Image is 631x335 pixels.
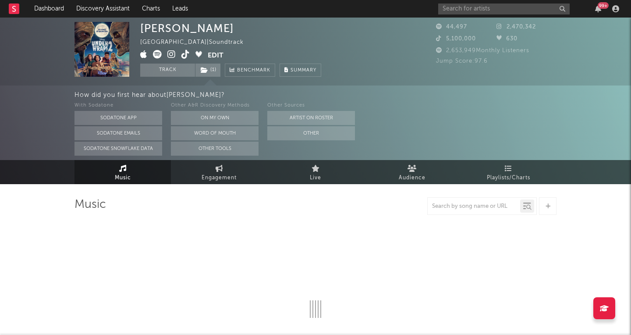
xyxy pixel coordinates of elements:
button: Other Tools [171,142,259,156]
a: Engagement [171,160,267,184]
span: Music [115,173,131,183]
span: Benchmark [237,65,270,76]
button: Sodatone Snowflake Data [74,142,162,156]
span: Jump Score: 97.6 [436,58,488,64]
a: Benchmark [225,64,275,77]
button: Track [140,64,195,77]
div: [PERSON_NAME] [140,22,234,35]
span: Engagement [202,173,237,183]
div: [GEOGRAPHIC_DATA] | Soundtrack [140,37,254,48]
span: ( 1 ) [195,64,221,77]
span: Live [310,173,321,183]
div: With Sodatone [74,100,162,111]
a: Live [267,160,364,184]
span: 2,470,342 [496,24,536,30]
button: Sodatone App [74,111,162,125]
span: 2,653,949 Monthly Listeners [436,48,529,53]
div: Other A&R Discovery Methods [171,100,259,111]
input: Search for artists [438,4,570,14]
a: Music [74,160,171,184]
a: Audience [364,160,460,184]
button: Summary [280,64,321,77]
div: Other Sources [267,100,355,111]
span: 44,497 [436,24,467,30]
a: Playlists/Charts [460,160,557,184]
span: 630 [496,36,518,42]
div: How did you first hear about [PERSON_NAME] ? [74,90,631,100]
button: (1) [195,64,220,77]
button: Word Of Mouth [171,126,259,140]
button: Sodatone Emails [74,126,162,140]
span: Audience [399,173,425,183]
button: 99+ [595,5,601,12]
input: Search by song name or URL [428,203,520,210]
button: On My Own [171,111,259,125]
button: Edit [208,50,223,61]
div: 99 + [598,2,609,9]
span: Playlists/Charts [487,173,530,183]
button: Other [267,126,355,140]
span: Summary [291,68,316,73]
button: Artist on Roster [267,111,355,125]
span: 5,100,000 [436,36,476,42]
